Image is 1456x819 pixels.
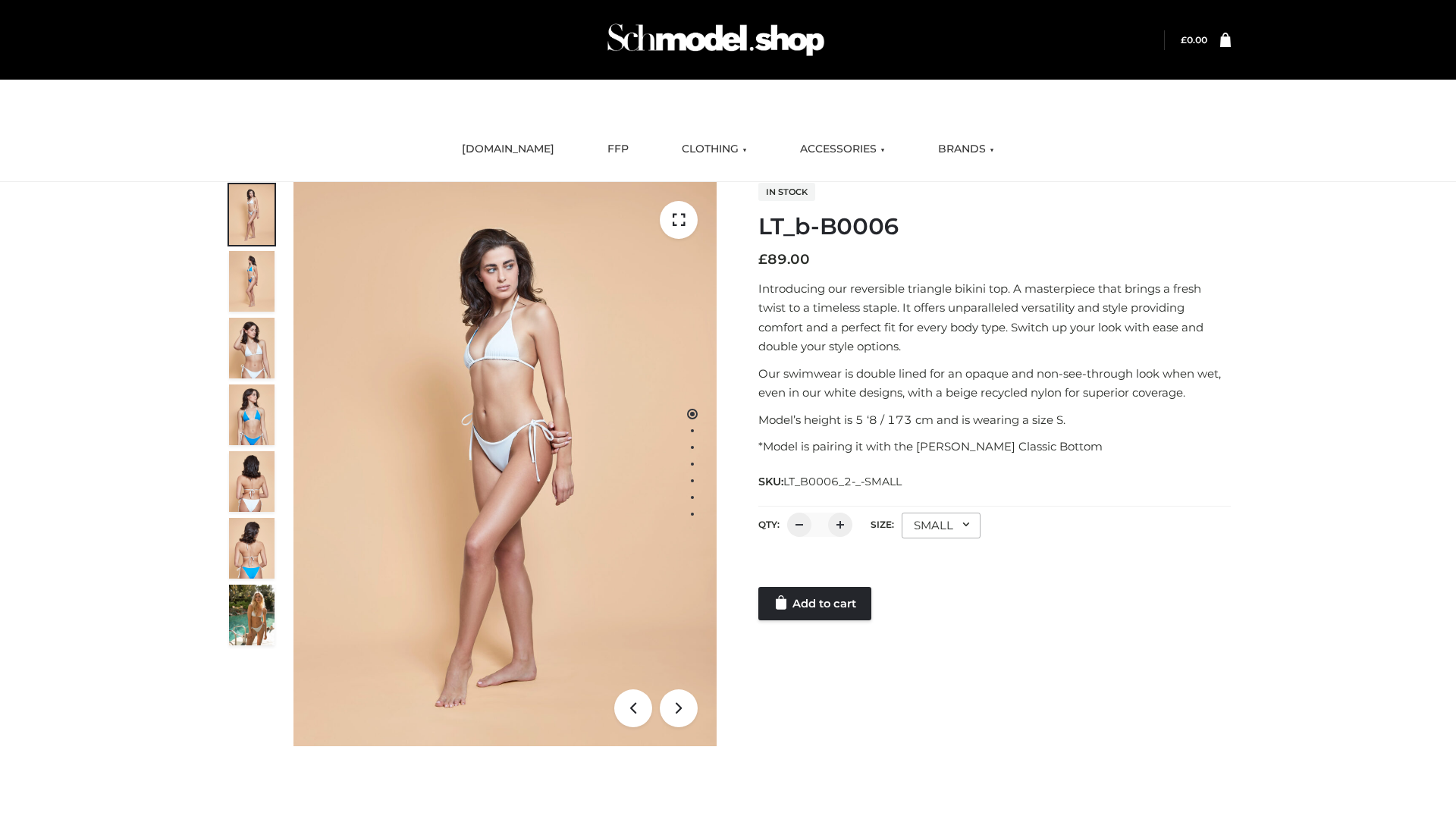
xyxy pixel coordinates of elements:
[1181,34,1207,45] bdi: 0.00
[758,251,767,268] span: £
[229,384,275,445] img: ArielClassicBikiniTop_CloudNine_AzureSky_OW114ECO_4-scaled.jpg
[758,587,871,620] a: Add to cart
[758,519,780,530] label: QTY:
[229,251,275,312] img: ArielClassicBikiniTop_CloudNine_AzureSky_OW114ECO_2-scaled.jpg
[229,451,275,512] img: ArielClassicBikiniTop_CloudNine_AzureSky_OW114ECO_7-scaled.jpg
[596,133,640,166] a: FFP
[229,184,275,245] img: ArielClassicBikiniTop_CloudNine_AzureSky_OW114ECO_1-scaled.jpg
[293,182,717,746] img: ArielClassicBikiniTop_CloudNine_AzureSky_OW114ECO_1
[871,519,894,530] label: Size:
[450,133,566,166] a: [DOMAIN_NAME]
[1181,34,1207,45] a: £0.00
[229,318,275,378] img: ArielClassicBikiniTop_CloudNine_AzureSky_OW114ECO_3-scaled.jpg
[927,133,1006,166] a: BRANDS
[229,518,275,579] img: ArielClassicBikiniTop_CloudNine_AzureSky_OW114ECO_8-scaled.jpg
[789,133,896,166] a: ACCESSORIES
[758,183,815,201] span: In stock
[1181,34,1187,45] span: £
[758,410,1231,430] p: Model’s height is 5 ‘8 / 173 cm and is wearing a size S.
[229,585,275,645] img: Arieltop_CloudNine_AzureSky2.jpg
[758,437,1231,457] p: *Model is pairing it with the [PERSON_NAME] Classic Bottom
[758,213,1231,240] h1: LT_b-B0006
[758,279,1231,356] p: Introducing our reversible triangle bikini top. A masterpiece that brings a fresh twist to a time...
[602,10,830,70] img: Schmodel Admin 964
[758,364,1231,403] p: Our swimwear is double lined for an opaque and non-see-through look when wet, even in our white d...
[758,472,903,491] span: SKU:
[902,513,981,538] div: SMALL
[758,251,810,268] bdi: 89.00
[670,133,758,166] a: CLOTHING
[783,475,902,488] span: LT_B0006_2-_-SMALL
